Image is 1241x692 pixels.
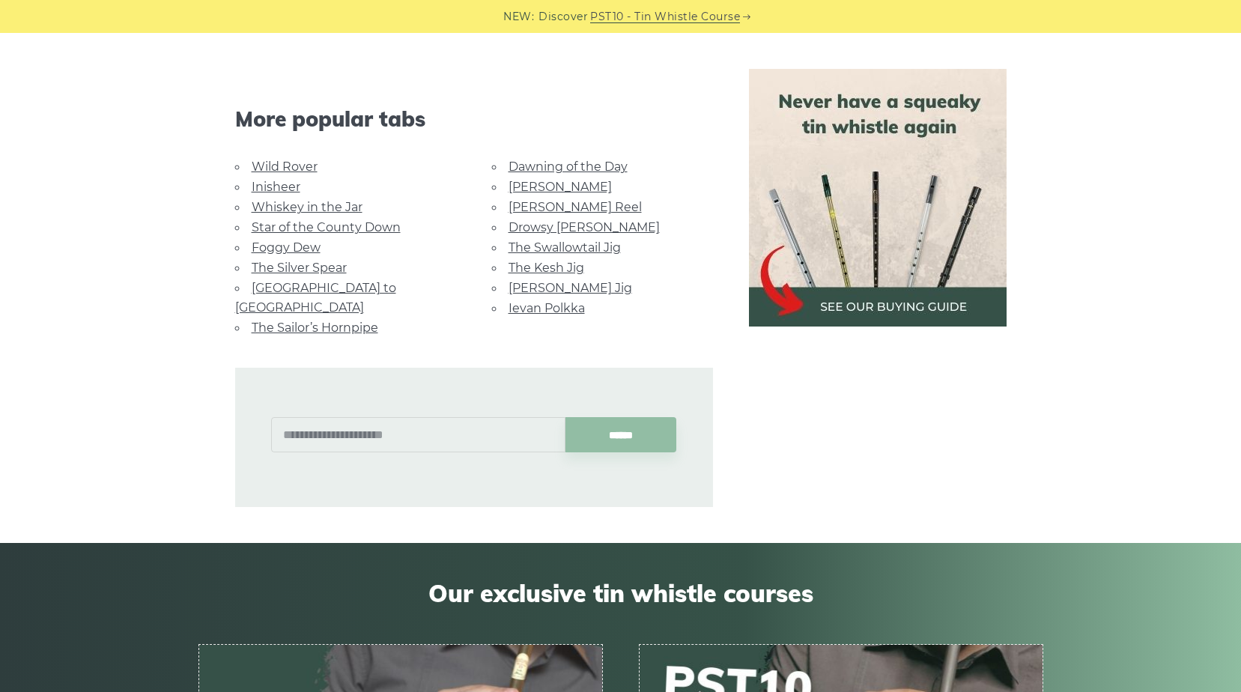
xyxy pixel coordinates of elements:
[538,8,588,25] span: Discover
[509,200,642,214] a: [PERSON_NAME] Reel
[252,160,318,174] a: Wild Rover
[235,281,396,315] a: [GEOGRAPHIC_DATA] to [GEOGRAPHIC_DATA]
[509,301,585,315] a: Ievan Polkka
[509,281,632,295] a: [PERSON_NAME] Jig
[252,240,321,255] a: Foggy Dew
[252,200,362,214] a: Whiskey in the Jar
[252,321,378,335] a: The Sailor’s Hornpipe
[509,220,660,234] a: Drowsy [PERSON_NAME]
[509,240,621,255] a: The Swallowtail Jig
[235,106,713,132] span: More popular tabs
[509,160,628,174] a: Dawning of the Day
[252,220,401,234] a: Star of the County Down
[749,69,1007,327] img: tin whistle buying guide
[509,261,584,275] a: The Kesh Jig
[509,180,612,194] a: [PERSON_NAME]
[252,261,347,275] a: The Silver Spear
[590,8,740,25] a: PST10 - Tin Whistle Course
[503,8,534,25] span: NEW:
[252,180,300,194] a: Inisheer
[198,579,1043,607] span: Our exclusive tin whistle courses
